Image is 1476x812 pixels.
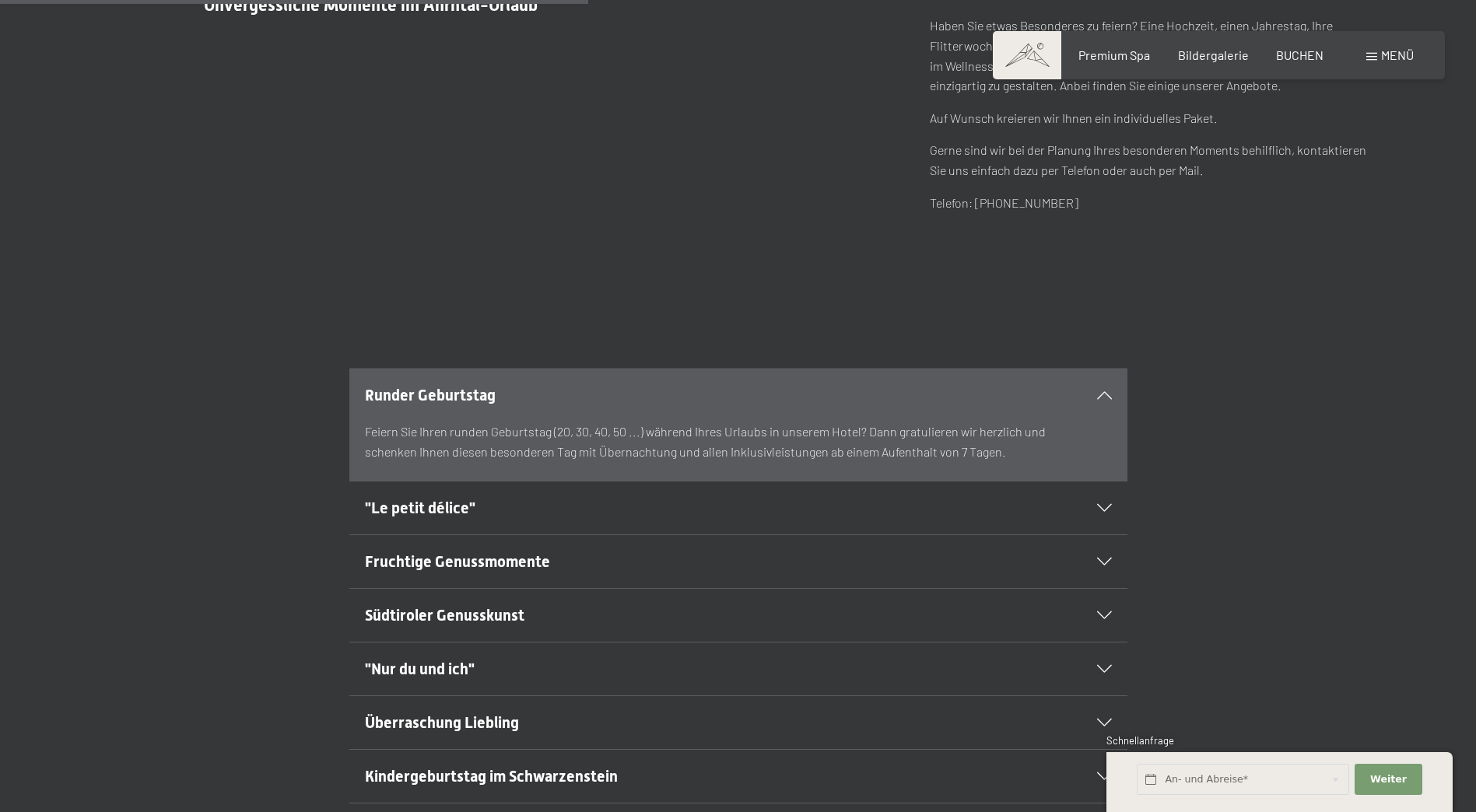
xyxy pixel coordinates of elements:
span: Fruchtige Genussmomente [365,552,550,571]
button: Weiter [1355,764,1422,796]
span: Südtiroler Genusskunst [365,606,524,625]
p: Gerne sind wir bei der Planung Ihres besonderen Moments behilflich, kontaktieren Sie uns einfach ... [930,140,1376,180]
span: Weiter [1370,772,1407,786]
span: Menü [1381,47,1414,62]
a: BUCHEN [1276,47,1323,62]
p: Haben Sie etwas Besonderes zu feiern? Eine Hochzeit, einen Jahrestag, Ihre Flitterwochen oder ein... [930,16,1376,95]
p: Feiern Sie Ihren runden Geburtstag (20, 30, 40, 50 ...) während Ihres Urlaubs in unserem Hotel? D... [365,422,1112,461]
a: Bildergalerie [1178,47,1249,62]
span: "Le petit délice" [365,499,475,517]
span: Schnellanfrage [1106,734,1174,747]
span: Überraschung Liebling [365,713,519,732]
p: Telefon: [PHONE_NUMBER] [930,193,1376,213]
span: "Nur du und ich" [365,660,475,678]
span: Runder Geburtstag [365,386,496,404]
p: Auf Wunsch kreieren wir Ihnen ein individuelles Paket. [930,108,1376,128]
span: Kindergeburtstag im Schwarzenstein [365,767,618,786]
a: Premium Spa [1078,47,1150,62]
